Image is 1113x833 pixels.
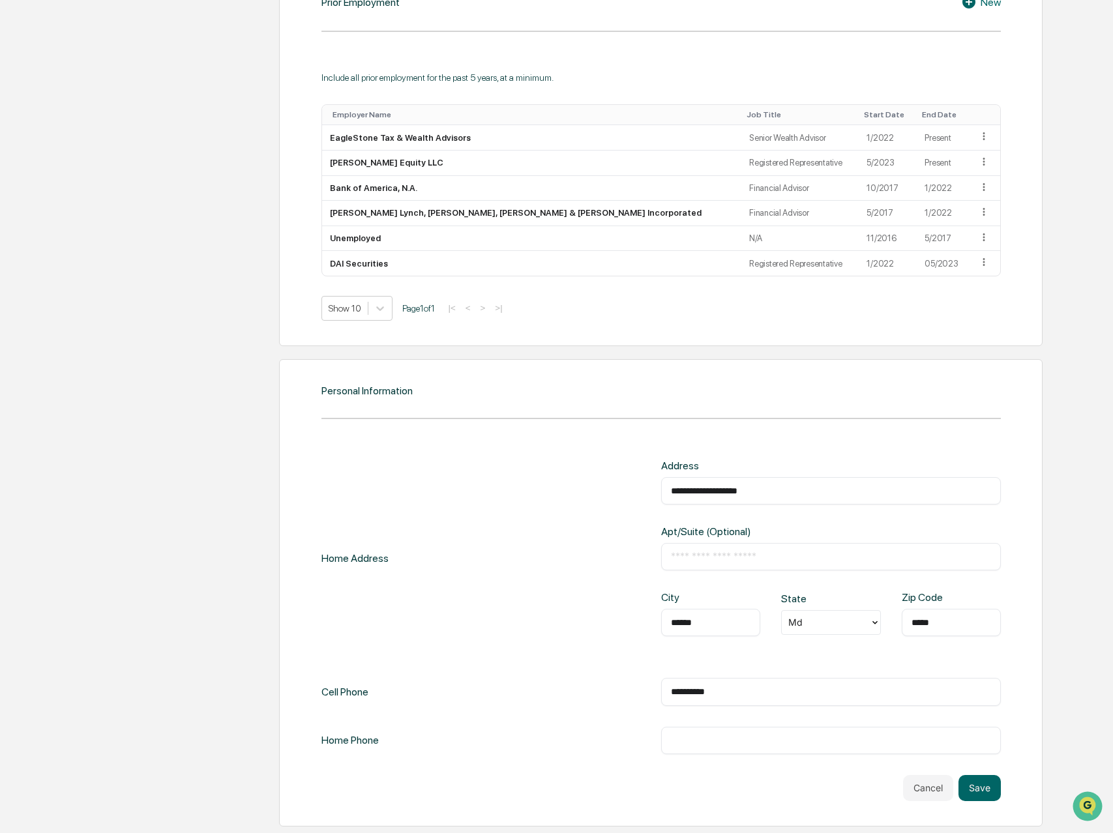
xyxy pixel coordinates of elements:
[859,125,917,151] td: 1/2022
[13,166,23,176] div: 🖐️
[321,727,379,754] div: Home Phone
[13,190,23,201] div: 🔎
[445,302,460,314] button: |<
[859,226,917,252] td: 11/2016
[402,303,435,314] span: Page 1 of 1
[322,251,742,276] td: DAI Securities
[859,176,917,201] td: 10/2017
[917,151,970,176] td: Present
[130,221,158,231] span: Pylon
[741,176,859,201] td: Financial Advisor
[741,251,859,276] td: Registered Representative
[958,775,1001,801] button: Save
[1071,790,1106,825] iframe: Open customer support
[747,110,853,119] div: Toggle SortBy
[321,72,1001,83] div: Include all prior employment for the past 5 years, at a minimum.
[661,525,814,538] div: Apt/Suite (Optional)
[322,226,742,252] td: Unemployed
[859,201,917,226] td: 5/2017
[917,125,970,151] td: Present
[108,164,162,177] span: Attestations
[321,678,368,705] div: Cell Phone
[781,592,826,605] div: State
[477,302,490,314] button: >
[859,251,917,276] td: 1/2022
[26,164,84,177] span: Preclearance
[462,302,475,314] button: <
[13,100,37,123] img: 1746055101610-c473b297-6a78-478c-a979-82029cc54cd1
[13,27,237,48] p: How can we help?
[322,151,742,176] td: [PERSON_NAME] Equity LLC
[917,201,970,226] td: 1/2022
[26,189,82,202] span: Data Lookup
[864,110,912,119] div: Toggle SortBy
[322,125,742,151] td: EagleStone Tax & Wealth Advisors
[92,220,158,231] a: Powered byPylon
[981,110,995,119] div: Toggle SortBy
[917,226,970,252] td: 5/2017
[322,176,742,201] td: Bank of America, N.A.
[322,201,742,226] td: [PERSON_NAME] Lynch, [PERSON_NAME], [PERSON_NAME] & [PERSON_NAME] Incorporated
[8,184,87,207] a: 🔎Data Lookup
[917,176,970,201] td: 1/2022
[321,460,389,657] div: Home Address
[661,591,706,604] div: City
[89,159,167,183] a: 🗄️Attestations
[44,100,214,113] div: Start new chat
[922,110,964,119] div: Toggle SortBy
[741,226,859,252] td: N/A
[859,151,917,176] td: 5/2023
[95,166,105,176] div: 🗄️
[741,151,859,176] td: Registered Representative
[491,302,506,314] button: >|
[44,113,165,123] div: We're available if you need us!
[661,460,814,472] div: Address
[903,775,953,801] button: Cancel
[917,251,970,276] td: 05/2023
[8,159,89,183] a: 🖐️Preclearance
[741,125,859,151] td: Senior Wealth Advisor
[902,591,947,604] div: Zip Code
[321,385,413,397] div: Personal Information
[333,110,737,119] div: Toggle SortBy
[741,201,859,226] td: Financial Advisor
[222,104,237,119] button: Start new chat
